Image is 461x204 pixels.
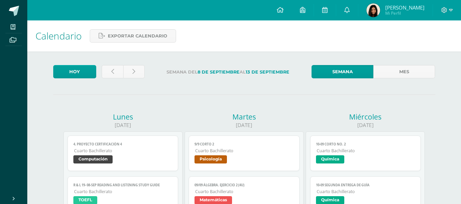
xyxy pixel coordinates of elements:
div: Lunes [63,112,183,122]
a: Hoy [53,65,96,78]
span: 4. Proyecto Certificación 4 [73,142,173,146]
a: Exportar calendario [90,29,176,43]
span: [PERSON_NAME] [385,4,424,11]
span: Psicología [195,155,227,163]
span: R & L 19- 08-sep Reading and Listening Study Guide [73,183,173,187]
span: Exportar calendario [108,30,167,42]
a: 4. Proyecto Certificación 4Cuarto BachilleratoComputación [68,136,178,171]
a: Semana [312,65,373,78]
span: Cuarto Bachillerato [74,189,173,194]
div: Miércoles [306,112,425,122]
span: 10-09 SEGUNDA ENTREGA DE GUÍA [316,183,415,187]
div: Martes [185,112,304,122]
a: Mes [373,65,435,78]
span: Cuarto Bachillerato [74,148,173,154]
a: 9/9 Corto 2Cuarto BachilleratoPsicología [189,136,300,171]
div: [DATE] [63,122,183,129]
span: Química [316,155,344,163]
img: b3a8aefbe2e94f7df0e575cc79ce3014.png [366,3,380,17]
div: [DATE] [306,122,425,129]
span: 9/9 Corto 2 [195,142,294,146]
span: Cuarto Bachillerato [195,148,294,154]
span: Cuarto Bachillerato [317,189,415,194]
strong: 8 de Septiembre [198,69,240,75]
span: 09/09 ÁLGEBRA. Ejercicio 2 (4U) [195,183,294,187]
strong: 13 de Septiembre [246,69,289,75]
span: Computación [73,155,113,163]
a: 10-09 CORTO No. 2Cuarto BachilleratoQuímica [310,136,421,171]
span: Cuarto Bachillerato [195,189,294,194]
span: Calendario [35,29,82,42]
span: Cuarto Bachillerato [317,148,415,154]
span: 10-09 CORTO No. 2 [316,142,415,146]
div: [DATE] [185,122,304,129]
span: Mi Perfil [385,10,424,16]
label: Semana del al [150,65,306,79]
